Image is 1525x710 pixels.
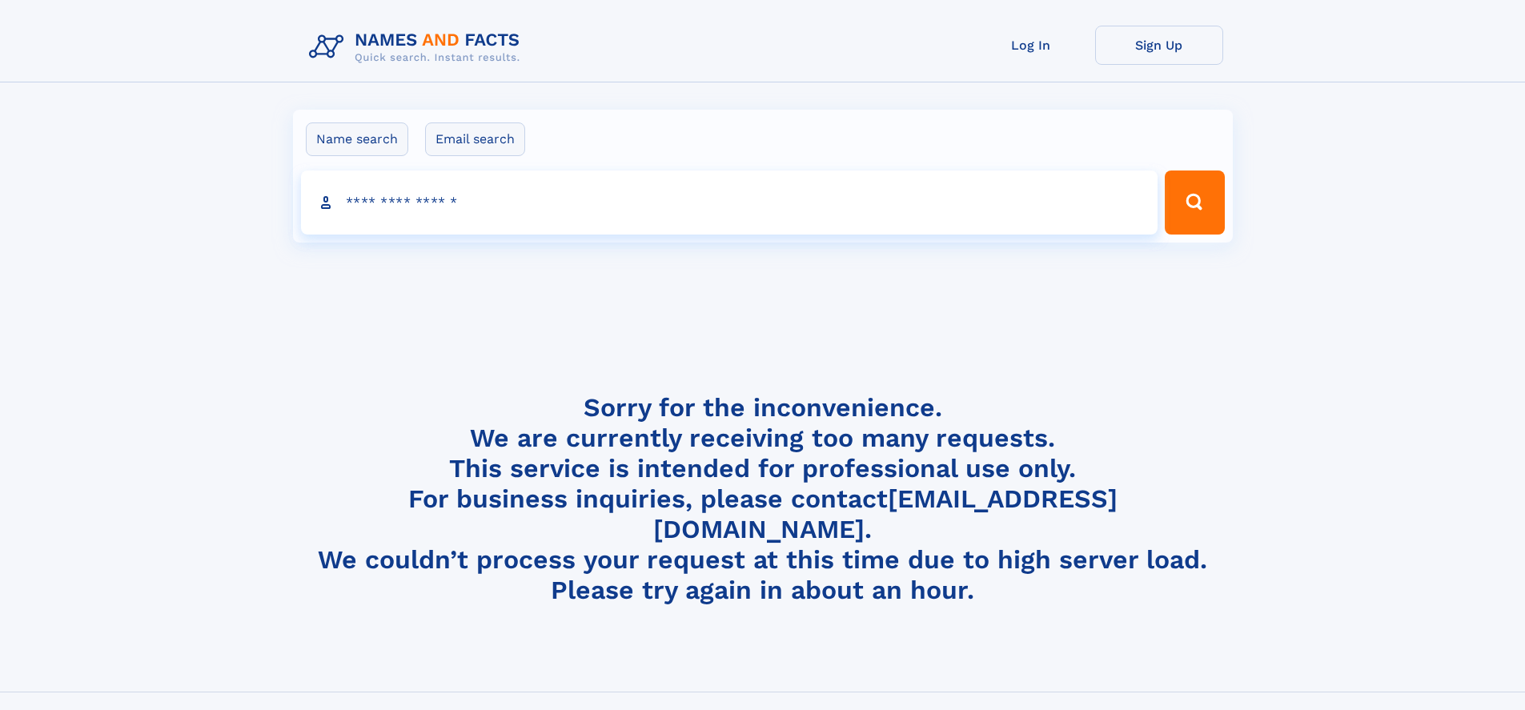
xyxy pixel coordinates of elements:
[303,26,533,69] img: Logo Names and Facts
[653,483,1118,544] a: [EMAIL_ADDRESS][DOMAIN_NAME]
[301,170,1158,235] input: search input
[967,26,1095,65] a: Log In
[1165,170,1224,235] button: Search Button
[303,392,1223,606] h4: Sorry for the inconvenience. We are currently receiving too many requests. This service is intend...
[306,122,408,156] label: Name search
[1095,26,1223,65] a: Sign Up
[425,122,525,156] label: Email search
